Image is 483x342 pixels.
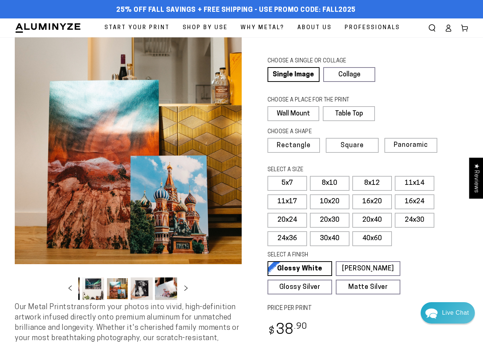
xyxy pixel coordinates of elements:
[131,277,153,300] button: Load image 6 in gallery view
[394,142,428,149] span: Panoramic
[235,18,290,37] a: Why Metal?
[336,261,400,276] a: [PERSON_NAME]
[183,23,228,33] span: Shop By Use
[297,23,332,33] span: About Us
[352,213,392,228] label: 20x40
[341,142,364,149] span: Square
[339,18,406,37] a: Professionals
[395,176,434,191] label: 11x14
[352,176,392,191] label: 8x12
[323,106,375,121] label: Table Top
[336,280,400,294] a: Matte Silver
[268,96,368,104] legend: CHOOSE A PLACE FOR THE PRINT
[268,176,307,191] label: 5x7
[99,18,175,37] a: Start Your Print
[424,20,440,36] summary: Search our site
[268,251,385,259] legend: SELECT A FINISH
[310,231,349,246] label: 30x40
[268,57,369,65] legend: CHOOSE A SINGLE OR COLLAGE
[395,213,434,228] label: 24x30
[268,231,307,246] label: 24x36
[62,280,78,297] button: Slide left
[421,302,475,324] div: Chat widget toggle
[82,277,104,300] button: Load image 4 in gallery view
[106,277,128,300] button: Load image 5 in gallery view
[268,166,385,174] legend: SELECT A SIZE
[268,280,332,294] a: Glossy Silver
[292,18,337,37] a: About Us
[352,231,392,246] label: 40x60
[116,6,356,14] span: 25% off FALL Savings + Free Shipping - Use Promo Code: FALL2025
[268,323,308,338] bdi: 38
[323,67,375,82] a: Collage
[268,213,307,228] label: 20x24
[269,327,275,336] span: $
[268,67,320,82] a: Single Image
[294,322,307,331] sup: .90
[15,23,81,34] img: Aluminyze
[268,128,369,136] legend: CHOOSE A SHAPE
[268,194,307,209] label: 11x17
[241,23,284,33] span: Why Metal?
[442,302,469,324] div: Contact Us Directly
[268,261,332,276] a: Glossy White
[310,176,349,191] label: 8x10
[277,142,311,149] span: Rectangle
[268,304,469,313] label: PRICE PER PRINT
[352,194,392,209] label: 16x20
[104,23,170,33] span: Start Your Print
[310,213,349,228] label: 20x30
[155,277,177,300] button: Load image 7 in gallery view
[268,106,320,121] label: Wall Mount
[395,194,434,209] label: 16x24
[177,18,233,37] a: Shop By Use
[178,280,194,297] button: Slide right
[310,194,349,209] label: 10x20
[469,158,483,198] div: Click to open Judge.me floating reviews tab
[345,23,400,33] span: Professionals
[15,37,242,302] media-gallery: Gallery Viewer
